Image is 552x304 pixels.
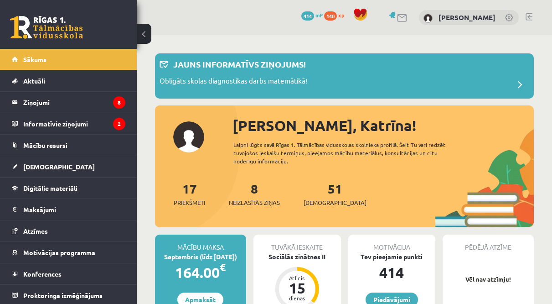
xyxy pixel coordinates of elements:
[173,58,306,70] p: Jauns informatīvs ziņojums!
[23,227,48,235] span: Atzīmes
[23,248,95,257] span: Motivācijas programma
[229,198,280,207] span: Neizlasītās ziņas
[12,156,125,177] a: [DEMOGRAPHIC_DATA]
[304,180,366,207] a: 51[DEMOGRAPHIC_DATA]
[23,92,125,113] legend: Ziņojumi
[348,252,436,262] div: Tev pieejamie punkti
[160,58,529,94] a: Jauns informatīvs ziņojums! Obligāts skolas diagnostikas darbs matemātikā!
[348,235,436,252] div: Motivācija
[12,70,125,91] a: Aktuāli
[338,11,344,19] span: xp
[12,135,125,156] a: Mācību resursi
[12,113,125,134] a: Informatīvie ziņojumi2
[439,13,495,22] a: [PERSON_NAME]
[12,220,125,241] a: Atzīmes
[233,141,461,165] div: Laipni lūgts savā Rīgas 1. Tālmācības vidusskolas skolnieka profilā. Šeit Tu vari redzēt tuvojošo...
[447,275,529,284] p: Vēl nav atzīmju!
[232,115,534,136] div: [PERSON_NAME], Katrīna!
[301,11,323,19] a: 414 mP
[443,235,534,252] div: Pēdējā atzīme
[253,252,341,262] div: Sociālās zinātnes II
[220,261,226,274] span: €
[23,55,46,63] span: Sākums
[23,270,62,278] span: Konferences
[23,162,95,171] span: [DEMOGRAPHIC_DATA]
[229,180,280,207] a: 8Neizlasītās ziņas
[12,178,125,199] a: Digitālie materiāli
[324,11,349,19] a: 140 xp
[113,118,125,130] i: 2
[348,262,436,283] div: 414
[23,184,77,192] span: Digitālie materiāli
[12,49,125,70] a: Sākums
[113,96,125,109] i: 8
[23,199,125,220] legend: Maksājumi
[301,11,314,21] span: 414
[12,263,125,284] a: Konferences
[284,275,311,281] div: Atlicis
[324,11,337,21] span: 140
[155,252,246,262] div: Septembris (līdz [DATE])
[12,92,125,113] a: Ziņojumi8
[174,180,205,207] a: 17Priekšmeti
[253,235,341,252] div: Tuvākā ieskaite
[10,16,83,39] a: Rīgas 1. Tālmācības vidusskola
[174,198,205,207] span: Priekšmeti
[284,281,311,295] div: 15
[23,77,45,85] span: Aktuāli
[155,262,246,283] div: 164.00
[155,235,246,252] div: Mācību maksa
[284,295,311,301] div: dienas
[423,14,433,23] img: Katrīna Grima
[23,291,103,299] span: Proktoringa izmēģinājums
[23,141,67,149] span: Mācību resursi
[12,242,125,263] a: Motivācijas programma
[315,11,323,19] span: mP
[304,198,366,207] span: [DEMOGRAPHIC_DATA]
[23,113,125,134] legend: Informatīvie ziņojumi
[160,76,307,89] p: Obligāts skolas diagnostikas darbs matemātikā!
[12,199,125,220] a: Maksājumi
